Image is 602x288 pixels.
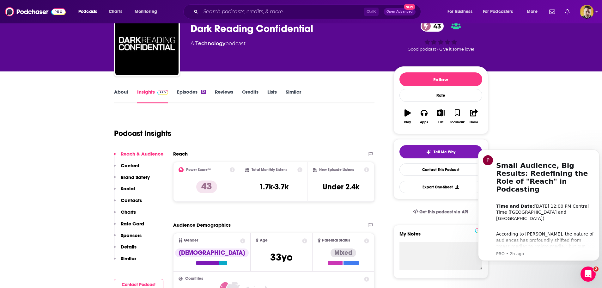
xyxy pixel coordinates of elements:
[399,181,482,193] button: Export One-Sheet
[393,16,488,56] div: 43Good podcast? Give it some love!
[121,162,139,169] p: Content
[404,120,411,124] div: Play
[408,47,474,52] span: Good podcast? Give it some love!
[130,7,165,17] button: open menu
[580,5,594,19] img: User Profile
[260,238,268,242] span: Age
[173,151,188,157] h2: Reach
[157,90,168,95] img: Podchaser Pro
[114,221,144,232] button: Rate Card
[319,168,354,172] h2: New Episode Listens
[399,163,482,176] a: Contact This Podcast
[121,197,142,203] p: Contacts
[522,7,545,17] button: open menu
[364,8,379,16] span: Ctrl K
[581,267,596,282] iframe: Intercom live chat
[184,238,198,242] span: Gender
[121,244,137,250] p: Details
[5,6,66,18] img: Podchaser - Follow, Share and Rate Podcasts
[135,7,157,16] span: Monitoring
[215,89,233,103] a: Reviews
[186,168,211,172] h2: Power Score™
[121,174,150,180] p: Brand Safety
[201,90,206,94] div: 12
[420,120,428,124] div: Apps
[475,228,486,233] img: Podchaser Pro
[121,232,142,238] p: Sponsors
[465,105,482,128] button: Share
[137,89,168,103] a: InsightsPodchaser Pro
[399,89,482,102] div: Rate
[114,255,136,267] button: Similar
[447,7,472,16] span: For Business
[386,10,413,13] span: Open Advanced
[421,21,444,32] a: 43
[121,221,144,227] p: Rate Card
[476,144,602,265] iframe: Intercom notifications message
[399,72,482,86] button: Follow
[470,120,478,124] div: Share
[479,7,522,17] button: open menu
[196,181,217,193] p: 43
[450,120,465,124] div: Bookmark
[384,8,416,15] button: Open AdvancedNew
[434,150,455,155] span: Tell Me Why
[580,5,594,19] span: Logged in as JohnMoore
[593,267,599,272] span: 2
[177,89,206,103] a: Episodes12
[286,89,301,103] a: Similar
[175,248,249,257] div: [DEMOGRAPHIC_DATA]
[114,162,139,174] button: Content
[267,89,277,103] a: Lists
[322,238,350,242] span: Parental Status
[270,251,293,263] span: 33 yo
[105,7,126,17] a: Charts
[399,231,482,242] label: My Notes
[443,7,480,17] button: open menu
[252,168,287,172] h2: Total Monthly Listens
[114,197,142,209] button: Contacts
[201,7,364,17] input: Search podcasts, credits, & more...
[426,150,431,155] img: tell me why sparkle
[195,40,225,46] a: Technology
[432,105,449,128] button: List
[527,7,538,16] span: More
[74,7,105,17] button: open menu
[399,145,482,158] button: tell me why sparkleTell Me Why
[121,209,136,215] p: Charts
[449,105,465,128] button: Bookmark
[259,182,289,192] h3: 1.7k-3.7k
[416,105,432,128] button: Apps
[191,40,246,47] div: A podcast
[114,151,163,162] button: Reach & Audience
[173,222,231,228] h2: Audience Demographics
[189,4,427,19] div: Search podcasts, credits, & more...
[114,174,150,186] button: Brand Safety
[419,209,468,215] span: Get this podcast via API
[114,209,136,221] button: Charts
[114,186,135,197] button: Social
[78,7,97,16] span: Podcasts
[242,89,258,103] a: Credits
[331,248,356,257] div: Mixed
[114,129,171,138] h1: Podcast Insights
[475,227,486,233] a: Pro website
[114,244,137,255] button: Details
[399,105,416,128] button: Play
[580,5,594,19] button: Show profile menu
[115,12,179,75] img: Dark Reading Confidential
[404,4,415,10] span: New
[121,255,136,261] p: Similar
[547,6,557,17] a: Show notifications dropdown
[323,182,359,192] h3: Under 2.4k
[114,232,142,244] button: Sponsors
